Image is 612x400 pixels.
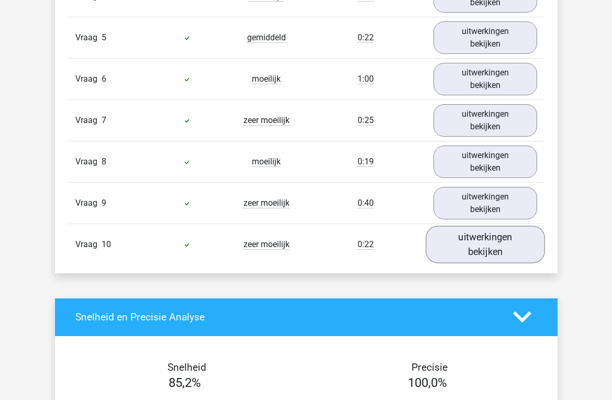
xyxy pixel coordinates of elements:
span: moeilijk [252,157,281,167]
span: 85,2% [169,375,201,390]
span: zeer moeilijk [243,198,290,208]
span: 0:22 [358,239,374,250]
span: 7 [102,115,106,125]
span: 0:22 [358,32,374,43]
span: Vraag [75,238,102,251]
a: uitwerkingen bekijken [433,187,537,219]
span: 6 [102,74,106,84]
span: gemiddeld [247,32,286,43]
span: 100,0% [408,375,447,390]
span: Vraag [75,197,102,209]
span: Vraag [75,31,102,44]
span: Vraag [75,114,102,127]
span: Vraag [75,155,102,168]
h4: Snelheid [75,361,298,373]
a: uitwerkingen bekijken [433,104,537,137]
span: 9 [102,198,106,208]
span: Vraag [75,73,102,85]
span: 1:00 [358,74,374,84]
span: 0:19 [358,157,374,167]
span: zeer moeilijk [243,239,290,250]
a: uitwerkingen bekijken [433,21,537,54]
h4: Snelheid en Precisie Analyse [75,311,497,323]
a: uitwerkingen bekijken [433,63,537,95]
span: 0:40 [358,198,374,208]
a: uitwerkingen bekijken [433,146,537,178]
span: 10 [102,239,111,249]
span: moeilijk [252,74,281,84]
a: uitwerkingen bekijken [426,226,545,263]
h4: Precisie [318,361,541,373]
span: 5 [102,32,106,42]
span: 8 [102,157,106,166]
span: 0:25 [358,115,374,126]
span: zeer moeilijk [243,115,290,126]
